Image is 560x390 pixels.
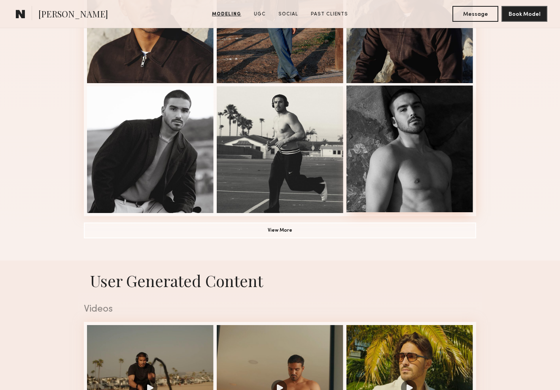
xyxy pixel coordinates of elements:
[209,11,244,18] a: Modeling
[78,270,482,291] h1: User Generated Content
[84,304,476,314] div: Videos
[501,6,547,22] button: Book Model
[308,11,351,18] a: Past Clients
[84,223,476,238] button: View More
[275,11,301,18] a: Social
[452,6,498,22] button: Message
[38,8,108,22] span: [PERSON_NAME]
[251,11,269,18] a: UGC
[501,10,547,17] a: Book Model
